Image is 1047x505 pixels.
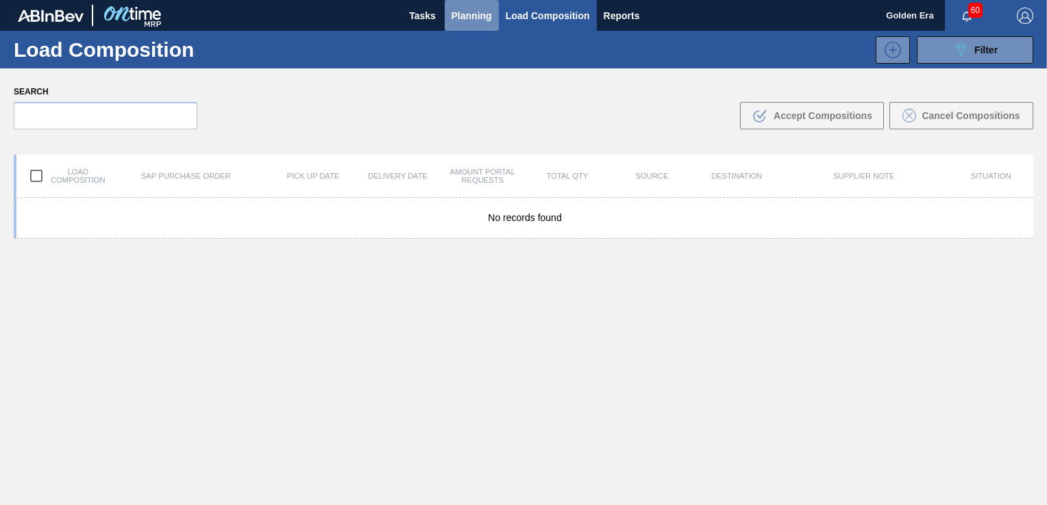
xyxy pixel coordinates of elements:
[917,36,1033,64] button: Filter
[779,172,948,180] div: Supplier Note
[440,168,525,184] div: Amount Portal Requests
[452,8,492,24] span: Planning
[16,161,101,190] div: Load composition
[18,10,84,22] img: TNhmsLtSVTkK8tSr43FrP2fwEKptu5GPRR3wAAAABJRU5ErkJggg==
[974,44,998,55] span: Filter
[506,8,590,24] span: Load Composition
[271,172,356,180] div: Pick up Date
[740,102,884,129] button: Accept Compositions
[488,212,561,223] span: No records found
[694,172,779,180] div: Destination
[1017,8,1033,24] img: Logout
[968,3,983,18] span: 60
[408,8,438,24] span: Tasks
[922,110,1020,121] span: Cancel Compositions
[525,172,610,180] div: Total Qty
[889,102,1033,129] button: Cancel Compositions
[948,172,1033,180] div: Situation
[14,42,230,57] h1: Load Composition
[869,36,910,64] div: New Load Composition
[610,172,695,180] div: Source
[101,172,271,180] div: SAP Purchase Order
[14,82,197,102] label: Search
[945,6,989,25] button: Notifications
[356,172,441,180] div: Delivery Date
[774,110,872,121] span: Accept Compositions
[604,8,640,24] span: Reports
